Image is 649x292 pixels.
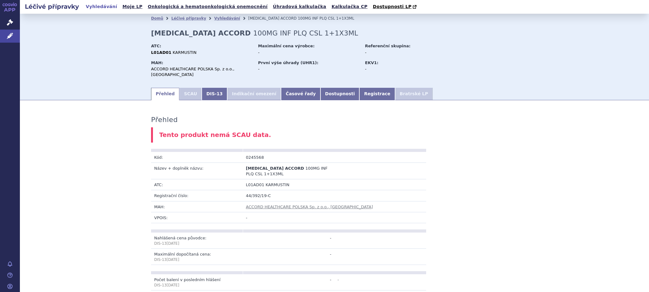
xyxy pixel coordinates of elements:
span: 100MG INF PLQ CSL 1+1X3ML [253,29,358,37]
td: - [243,274,334,290]
span: [DATE] [167,257,179,262]
a: Časové řady [281,88,320,100]
a: Onkologická a hematoonkologická onemocnění [146,2,269,11]
strong: EKV1: [365,60,378,65]
strong: První výše úhrady (UHR1): [258,60,318,65]
a: Přehled [151,88,179,100]
td: ATC: [151,179,243,190]
td: - [334,274,426,290]
td: Maximální dopočítaná cena: [151,249,243,265]
a: Dostupnosti [320,88,360,100]
a: Moje LP [121,2,144,11]
td: Registrační číslo: [151,190,243,201]
a: Registrace [359,88,395,100]
a: Kalkulačka CP [330,2,370,11]
div: - [365,66,435,72]
a: Vyhledávání [214,16,240,21]
span: Dostupnosti LP [373,4,412,9]
a: Úhradová kalkulačka [271,2,328,11]
p: DIS-13 [154,241,240,246]
span: KARMUSTIN [265,182,289,187]
a: Domů [151,16,163,21]
td: VPOIS: [151,212,243,223]
a: Vyhledávání [84,2,119,11]
strong: L01AD01 [151,50,171,55]
span: [MEDICAL_DATA] ACCORD [246,166,304,171]
h3: Přehled [151,116,178,124]
span: [DATE] [167,241,179,246]
td: Počet balení v posledním hlášení [151,274,243,290]
strong: Maximální cena výrobce: [258,44,315,48]
h2: Léčivé přípravky [20,2,84,11]
div: - [258,50,359,55]
td: - [243,249,334,265]
p: DIS-13 [154,257,240,262]
strong: MAH: [151,60,163,65]
a: ACCORD HEALTHCARE POLSKA Sp. z o.o., [GEOGRAPHIC_DATA] [246,205,373,209]
span: L01AD01 [246,182,264,187]
td: Nahlášená cena původce: [151,233,243,249]
td: Název + doplněk názvu: [151,162,243,179]
span: 100MG INF PLQ CSL 1+1X3ML [298,16,354,21]
a: DIS-13 [202,88,227,100]
td: 0245568 [243,152,334,163]
div: ACCORD HEALTHCARE POLSKA Sp. z o.o., [GEOGRAPHIC_DATA] [151,66,252,78]
strong: ATC: [151,44,161,48]
strong: [MEDICAL_DATA] ACCORD [151,29,251,37]
span: [MEDICAL_DATA] ACCORD [248,16,297,21]
a: Léčivé přípravky [171,16,206,21]
td: MAH: [151,201,243,212]
td: Kód: [151,152,243,163]
td: - [243,212,426,223]
span: [DATE] [167,283,179,287]
td: 44/392/19-C [243,190,426,201]
div: Tento produkt nemá SCAU data. [151,127,518,143]
a: Dostupnosti LP [371,2,420,11]
td: - [243,233,334,249]
strong: Referenční skupina: [365,44,410,48]
span: KARMUSTIN [173,50,196,55]
p: DIS-13 [154,283,240,288]
div: - [365,50,435,55]
div: - [258,66,359,72]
